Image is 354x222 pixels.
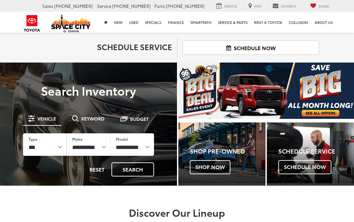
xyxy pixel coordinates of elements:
img: Toyota [20,13,44,34]
div: Toyota [178,122,265,183]
label: Type [29,136,37,142]
a: Schedule Now [182,40,319,55]
a: Collision [285,12,311,33]
a: New [111,12,126,33]
a: Home [101,12,111,33]
a: Specials [142,12,165,33]
li: Go to slide number 1. [259,110,264,114]
button: Search [111,162,154,176]
span: Vehicle [37,116,56,121]
a: Finance [165,12,187,33]
span: Sales [42,3,53,9]
section: Carousel section with vehicle pictures - may contain disclaimers. [178,63,354,119]
label: Model [116,136,128,142]
a: My Saved Vehicles [305,3,334,9]
div: carousel slide number 1 of 2 [178,63,354,119]
div: Toyota [267,122,354,183]
a: Schedule Service Schedule Now [267,122,354,183]
h4: Schedule Service [278,148,354,155]
button: Click to view next picture. [328,76,354,105]
h3: Search Inventory [14,84,163,97]
a: Shop Pre-Owned Shop Now [178,122,265,183]
img: Space City Toyota [51,14,90,32]
span: Map [254,4,262,9]
button: Reset [84,162,110,176]
a: Rent a Toyota [251,12,285,33]
span: Budget [130,117,149,121]
h2: Schedule Service [35,42,172,51]
span: [PHONE_NUMBER] [54,3,93,9]
a: Contact [267,3,301,9]
span: Keyword [81,116,105,121]
img: Big Deal Sales Event [178,63,354,119]
h2: Discover Our Lineup [23,207,331,218]
span: Saved [319,4,329,9]
a: SmartPath [187,12,215,33]
a: Used [126,12,142,33]
span: [PHONE_NUMBER] [112,3,151,9]
a: Service & Parts [215,12,251,33]
span: [PHONE_NUMBER] [166,3,205,9]
a: Map [243,3,266,9]
span: Service [224,4,237,9]
span: Shop Now [190,160,230,174]
a: About Us [311,12,336,33]
span: Service [97,3,111,9]
span: Schedule Now [278,160,331,174]
h4: Shop Pre-Owned [190,148,265,155]
span: Parts [154,3,165,9]
label: Make [72,136,83,142]
a: Service [211,3,242,9]
li: Go to slide number 2. [269,110,273,114]
span: Contact [281,4,296,9]
button: Click to view previous picture. [178,76,205,105]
